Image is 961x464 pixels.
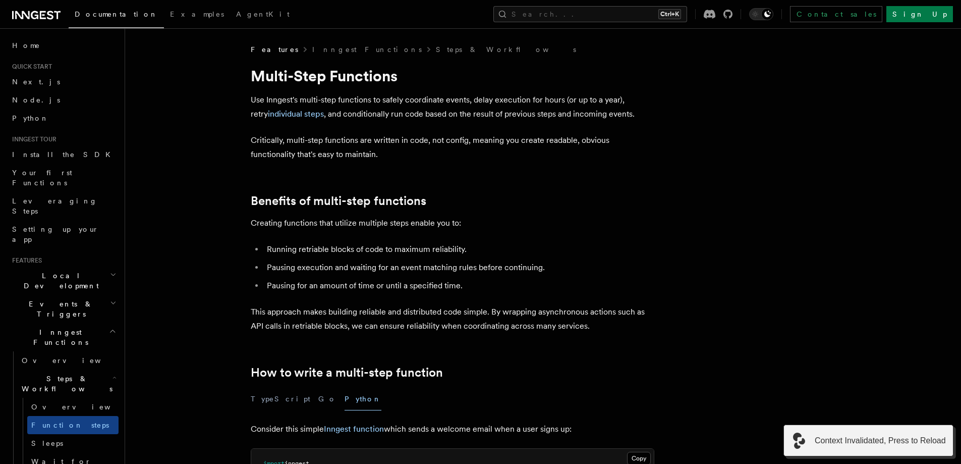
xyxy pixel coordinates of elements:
[8,164,119,192] a: Your first Functions
[251,133,654,162] p: Critically, multi-step functions are written in code, not config, meaning you create readable, ob...
[18,370,119,398] button: Steps & Workflows
[27,434,119,452] a: Sleeps
[8,271,110,291] span: Local Development
[22,356,126,365] span: Overview
[8,192,119,220] a: Leveraging Steps
[164,3,230,27] a: Examples
[18,351,119,370] a: Overview
[324,424,384,434] a: Inngest function
[8,63,52,71] span: Quick start
[12,169,72,187] span: Your first Functions
[318,388,336,410] button: Go
[8,73,119,91] a: Next.js
[31,421,109,429] span: Function steps
[790,6,882,22] a: Contact sales
[815,435,946,447] span: Context Invalidated, Press to Reload
[236,10,290,18] span: AgentKit
[31,403,135,411] span: Overview
[251,67,654,85] h1: Multi-Step Functions
[8,145,119,164] a: Install the SDK
[8,295,119,323] button: Events & Triggers
[8,220,119,248] a: Setting up your app
[12,96,60,104] span: Node.js
[12,78,60,86] span: Next.js
[31,439,63,447] span: Sleeps
[27,398,119,416] a: Overview
[264,279,654,293] li: Pausing for an amount of time or until a specified time.
[493,6,687,22] button: Search...Ctrl+K
[230,3,296,27] a: AgentKit
[12,197,97,215] span: Leveraging Steps
[18,374,112,394] span: Steps & Workflows
[8,36,119,55] a: Home
[268,109,324,119] a: individual steps
[251,44,298,55] span: Features
[8,256,42,265] span: Features
[69,3,164,28] a: Documentation
[12,225,99,243] span: Setting up your app
[264,242,654,256] li: Running retriable blocks of code to maximum reliability.
[251,366,443,380] a: How to write a multi-step function
[8,135,56,143] span: Inngest tour
[251,194,426,208] a: Benefits of multi-step functions
[27,416,119,434] a: Function steps
[8,323,119,351] button: Inngest Functions
[12,40,40,50] span: Home
[8,299,110,319] span: Events & Triggers
[12,114,49,122] span: Python
[658,9,681,19] kbd: Ctrl+K
[312,44,422,55] a: Inngest Functions
[264,261,654,275] li: Pausing execution and waiting for an event matching rules before continuing.
[251,305,654,333] p: This approach makes building reliable and distributed code simple. By wrapping asynchronous actio...
[886,6,953,22] a: Sign Up
[251,216,654,230] p: Creating functions that utilize multiple steps enable you to:
[251,388,310,410] button: TypeScript
[251,93,654,121] p: Use Inngest's multi-step functions to safely coordinate events, delay execution for hours (or up ...
[251,422,654,436] p: Consider this simple which sends a welcome email when a user signs up:
[436,44,576,55] a: Steps & Workflows
[8,267,119,295] button: Local Development
[749,8,773,20] button: Toggle dark mode
[75,10,158,18] span: Documentation
[12,150,117,159] span: Install the SDK
[170,10,224,18] span: Examples
[8,91,119,109] a: Node.js
[8,327,109,347] span: Inngest Functions
[8,109,119,127] a: Python
[345,388,381,410] button: Python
